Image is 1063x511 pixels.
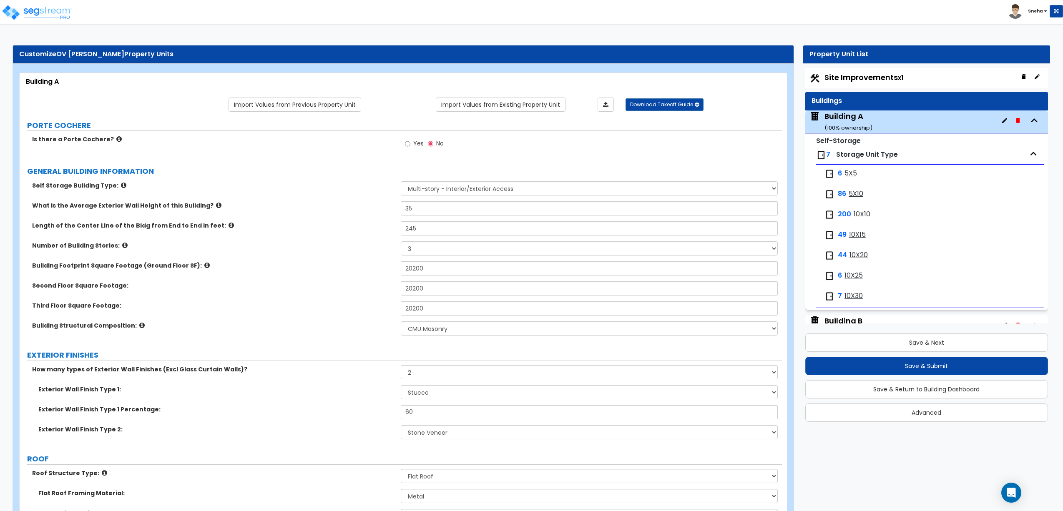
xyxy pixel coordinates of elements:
span: 7 [838,291,842,301]
i: click for more info! [216,202,221,208]
a: Import the dynamic attributes value through Excel sheet [598,98,614,112]
img: building.svg [809,316,820,326]
input: Yes [405,139,410,148]
small: x1 [898,73,903,82]
label: Exterior Wall Finish Type 1: [38,385,395,393]
button: Save & Submit [805,357,1048,375]
label: Length of the Center Line of the Bldg from End to End in feet: [32,221,395,230]
i: click for more info! [139,322,145,328]
span: 86 [838,189,846,199]
label: Building Structural Composition: [32,321,395,330]
span: 6 [838,169,842,178]
img: door.png [824,210,834,220]
img: logo_pro_r.png [1,4,72,21]
div: Customize Property Units [19,50,787,59]
img: door.png [824,291,834,301]
span: 6 [838,271,842,281]
span: 5X10 [849,189,863,199]
b: Sneha [1028,8,1043,14]
div: Building A [26,77,781,87]
label: Exterior Wall Finish Type 1 Percentage: [38,405,395,413]
a: Import the dynamic attribute values from existing properties. [436,98,565,112]
label: Building Footprint Square Footage (Ground Floor SF): [32,261,395,270]
img: door.png [824,189,834,199]
span: Building A [809,111,872,132]
small: ( 100 % ownership) [824,124,872,132]
label: PORTE COCHERE [27,120,782,131]
span: Download Takeoff Guide [630,101,693,108]
img: building.svg [809,111,820,122]
a: Import the dynamic attribute values from previous properties. [229,98,361,112]
small: Self-Storage [816,136,861,145]
span: 10X30 [844,291,863,301]
span: 44 [838,250,847,260]
img: door.png [824,230,834,240]
label: What is the Average Exterior Wall Height of this Building? [32,201,395,210]
label: Second Floor Square Footage: [32,281,395,290]
label: Flat Roof Framing Material: [38,489,395,497]
label: Number of Building Stories: [32,241,395,250]
i: click for more info! [102,470,107,476]
label: Third Floor Square Footage: [32,301,395,310]
span: 7 [826,150,830,159]
i: click for more info! [122,242,128,248]
span: Building B [809,316,872,337]
img: door.png [816,150,826,160]
span: 5X5 [844,169,857,178]
button: Save & Return to Building Dashboard [805,380,1048,398]
label: Exterior Wall Finish Type 2: [38,425,395,433]
i: click for more info! [121,182,126,188]
label: ROOF [27,453,782,464]
label: Self Storage Building Type: [32,181,395,190]
span: Yes [413,139,424,148]
img: door.png [824,169,834,179]
span: 10X25 [844,271,863,281]
img: door.png [824,271,834,281]
div: Open Intercom Messenger [1001,483,1021,503]
input: No [428,139,433,148]
span: 10X20 [849,250,868,260]
div: Buildings [812,96,1042,106]
i: click for more info! [116,136,122,142]
label: EXTERIOR FINISHES [27,350,782,361]
label: Is there a Porte Cochere? [32,135,395,143]
i: click for more info! [204,262,210,268]
span: Storage Unit Type [836,150,898,159]
span: 10X10 [854,210,870,219]
span: Site Improvements [824,72,903,83]
div: Building B [824,316,872,337]
span: 10X15 [849,230,866,240]
label: How many types of Exterior Wall Finishes (Excl Glass Curtain Walls)? [32,365,395,373]
span: 200 [838,210,851,219]
img: Construction.png [809,73,820,84]
span: 49 [838,230,847,240]
div: Building A [824,111,872,132]
button: Advanced [805,403,1048,422]
img: door.png [824,250,834,261]
span: No [436,139,444,148]
span: OV [PERSON_NAME] [56,49,124,59]
button: Download Takeoff Guide [626,98,704,111]
button: Save & Next [805,333,1048,352]
label: GENERAL BUILDING INFORMATION [27,166,782,177]
i: click for more info! [229,222,234,228]
img: avatar.png [1008,4,1023,19]
div: Property Unit List [809,50,1044,59]
label: Roof Structure Type: [32,469,395,477]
